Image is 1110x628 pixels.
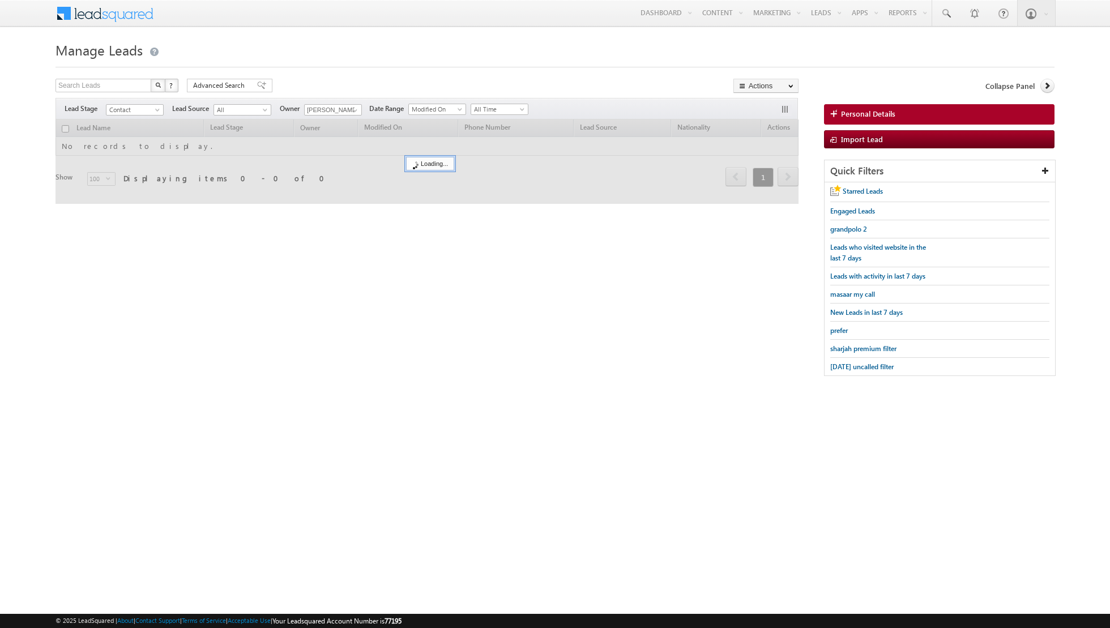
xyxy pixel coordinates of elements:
[830,207,875,215] span: Engaged Leads
[272,617,402,625] span: Your Leadsquared Account Number is
[385,617,402,625] span: 77195
[408,104,466,115] a: Modified On
[471,104,528,115] a: All Time
[106,105,160,115] span: Contact
[135,617,180,624] a: Contact Support
[985,81,1035,91] span: Collapse Panel
[471,104,525,114] span: All Time
[830,225,867,233] span: grandpolo 2
[347,105,361,116] a: Show All Items
[228,617,271,624] a: Acceptable Use
[193,80,248,91] span: Advanced Search
[169,80,174,90] span: ?
[117,617,134,624] a: About
[214,105,268,115] span: All
[841,109,895,119] span: Personal Details
[55,41,143,59] span: Manage Leads
[830,290,875,298] span: masaar my call
[55,616,402,626] span: © 2025 LeadSquared | | | | |
[304,104,362,116] input: Type to Search
[165,79,178,92] button: ?
[155,82,161,88] img: Search
[830,362,894,371] span: [DATE] uncalled filter
[830,308,903,317] span: New Leads in last 7 days
[733,79,799,93] button: Actions
[843,187,883,195] span: Starred Leads
[280,104,304,114] span: Owner
[406,157,454,170] div: Loading...
[830,272,925,280] span: Leads with activity in last 7 days
[830,243,926,262] span: Leads who visited website in the last 7 days
[214,104,271,116] a: All
[172,104,214,114] span: Lead Source
[369,104,408,114] span: Date Range
[830,344,896,353] span: sharjah premium filter
[65,104,106,114] span: Lead Stage
[825,160,1055,182] div: Quick Filters
[841,134,883,144] span: Import Lead
[182,617,226,624] a: Terms of Service
[830,326,848,335] span: prefer
[409,104,463,114] span: Modified On
[106,104,164,116] a: Contact
[824,104,1054,125] a: Personal Details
